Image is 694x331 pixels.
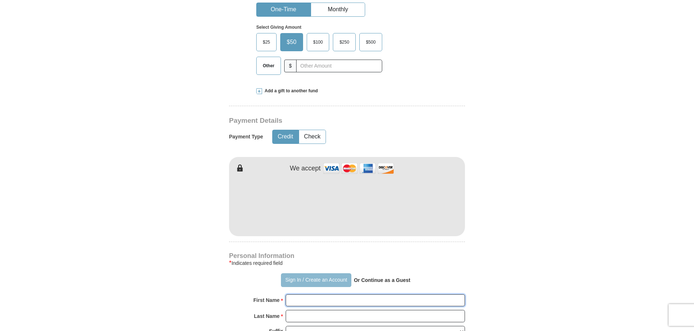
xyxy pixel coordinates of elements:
[254,311,280,321] strong: Last Name
[229,117,414,125] h3: Payment Details
[256,25,301,30] strong: Select Giving Amount
[290,165,321,173] h4: We accept
[311,3,365,16] button: Monthly
[257,3,310,16] button: One-Time
[253,295,279,305] strong: First Name
[322,161,395,176] img: credit cards accepted
[299,130,326,144] button: Check
[229,259,465,267] div: Indicates required field
[259,60,278,71] span: Other
[229,253,465,259] h4: Personal Information
[354,277,411,283] strong: Or Continue as a Guest
[283,37,300,48] span: $50
[273,130,298,144] button: Credit
[281,273,351,287] button: Sign In / Create an Account
[262,88,318,94] span: Add a gift to another fund
[336,37,353,48] span: $250
[259,37,274,48] span: $25
[284,60,297,72] span: $
[310,37,327,48] span: $100
[229,134,263,140] h5: Payment Type
[296,60,382,72] input: Other Amount
[362,37,379,48] span: $500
